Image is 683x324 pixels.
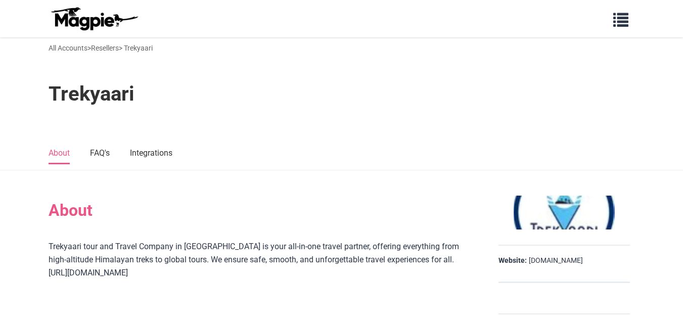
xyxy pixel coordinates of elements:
a: FAQ's [90,143,110,164]
img: Trekyaari logo [514,196,615,229]
img: logo-ab69f6fb50320c5b225c76a69d11143b.png [49,7,140,31]
a: All Accounts [49,44,87,52]
a: Resellers [91,44,119,52]
div: Trekyaari tour and Travel Company in [GEOGRAPHIC_DATA] is your all-in-one travel partner, offerin... [49,240,473,279]
a: About [49,143,70,164]
h2: About [49,201,473,220]
a: [DOMAIN_NAME] [529,256,583,266]
div: > > Trekyaari [49,42,153,54]
strong: Website: [498,256,527,266]
h1: Trekyaari [49,82,134,106]
a: Integrations [130,143,172,164]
